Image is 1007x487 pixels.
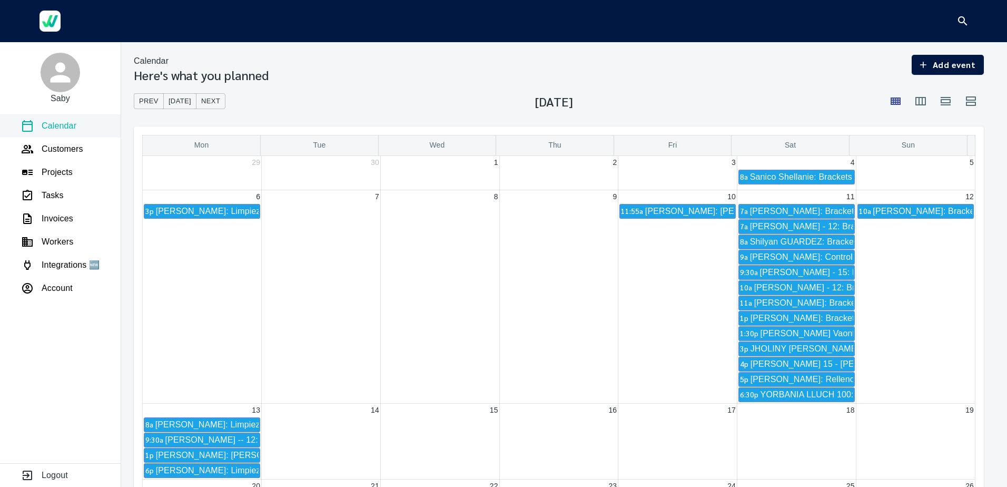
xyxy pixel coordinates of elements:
a: Integrations 🆕 [21,259,100,271]
span: Sanico Shellanie: Brackets [750,172,852,181]
span: 13 [251,404,261,416]
span: 9a [740,252,748,261]
p: Tasks [42,189,64,202]
span: [PERSON_NAME] -- 12: Retenedor [165,435,301,444]
h3: Here's what you planned [134,67,269,82]
a: Account [21,282,73,295]
span: YORBANIA LLUCH 100: Brackets [761,390,890,399]
span: [DATE] [169,95,191,108]
span: 5p [740,374,748,384]
span: 3p [740,344,748,353]
span: Thu [548,141,561,149]
img: Werkgo Logo [40,11,61,32]
a: Tasks [21,189,64,202]
span: 17 [726,404,737,416]
a: Projects [21,166,73,179]
span: Sun [902,141,915,149]
button: Week [908,89,933,114]
span: 4 [850,156,856,169]
span: [PERSON_NAME]: Brackets [751,314,859,323]
p: Saby [51,92,70,105]
a: Calendar [21,120,76,132]
button: Agenda [959,89,984,114]
span: 9:30a [740,267,758,277]
span: Prev [139,95,159,108]
span: 8a [145,420,153,429]
button: Prev [134,93,164,110]
span: 10 [726,190,737,203]
p: Customers [42,143,83,155]
a: Workers [21,236,73,248]
span: 1p [145,450,154,460]
span: 3p [145,206,154,216]
nav: breadcrumb [134,55,269,67]
span: Wed [429,141,445,149]
p: Invoices [42,212,73,225]
span: 10a [740,283,752,292]
span: 6 [255,190,261,203]
p: Account [42,282,73,295]
span: 18 [845,404,856,416]
span: [PERSON_NAME] - 12: Brackets [750,222,876,231]
a: Werkgo Logo [32,5,68,37]
span: 8a [740,237,748,246]
span: 9 [611,190,618,203]
span: 4p [740,359,748,368]
a: Customers [21,143,83,155]
span: [PERSON_NAME]: Limpieza ( llamar para reconfirmar, cita de 6 meses ) [156,207,432,216]
span: [PERSON_NAME]: Control [750,252,853,261]
p: Integrations 🆕 [42,259,100,271]
span: [PERSON_NAME]: Relleno [751,375,855,384]
span: 11a [740,298,752,307]
span: [PERSON_NAME]: Limpieza / evaluación diente picados, ver conversación [155,420,441,429]
button: Add event [912,55,984,75]
p: Calendar [134,55,169,67]
span: 30 [370,156,380,169]
span: 1p [740,313,748,323]
h3: [DATE] [535,94,573,109]
span: [PERSON_NAME] 15 - [PERSON_NAME]: Brackets [751,359,949,368]
span: Mon [194,141,209,149]
span: 7a [740,221,748,231]
p: Workers [42,236,73,248]
button: [DATE] [163,93,196,110]
span: 1:30p [740,328,758,338]
span: 5 [969,156,975,169]
span: 14 [370,404,380,416]
span: 29 [251,156,261,169]
span: 15 [489,404,499,416]
p: Projects [42,166,73,179]
span: 2 [611,156,618,169]
span: [PERSON_NAME]: [PERSON_NAME] [156,451,301,460]
span: 8a [740,172,748,181]
button: Next [196,93,225,110]
span: [PERSON_NAME]: Limpieza [156,466,265,475]
span: 12 [964,190,975,203]
span: Shilyan GUARDEZ: Brackets [750,237,861,246]
span: [PERSON_NAME]: Brackets [754,298,863,307]
button: Day [933,89,959,114]
span: 16 [607,404,618,416]
span: JHOLINY [PERSON_NAME] - 12: Brackets [751,344,915,353]
span: 7 [374,190,380,203]
span: 1 [493,156,499,169]
span: 7a [740,206,748,216]
span: 10a [859,206,871,216]
span: Add event [920,57,975,72]
span: 11:55a [621,206,643,216]
span: [PERSON_NAME] - 12: Brackets [754,283,880,292]
span: 6p [145,465,154,475]
span: 8 [493,190,499,203]
span: Sat [785,141,796,149]
span: [PERSON_NAME]: Brackets [873,207,981,216]
span: 3 [730,156,737,169]
span: 11 [845,190,856,203]
p: Calendar [42,120,76,132]
p: Logout [42,469,68,482]
span: Next [201,95,220,108]
span: 19 [964,404,975,416]
span: [PERSON_NAME]: Brackets [750,207,858,216]
button: Month [883,89,908,114]
span: 6:30p [740,389,758,399]
span: [PERSON_NAME]: [PERSON_NAME] [645,207,791,216]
